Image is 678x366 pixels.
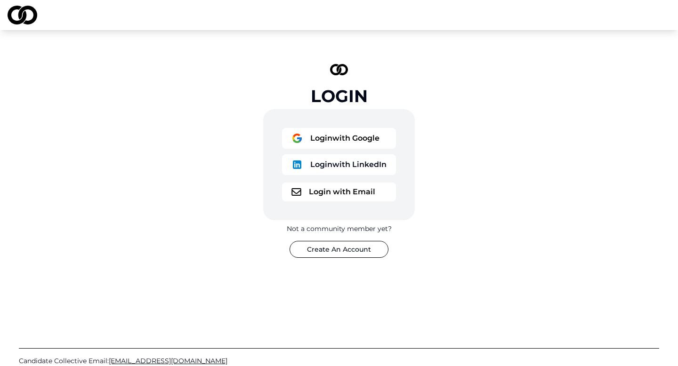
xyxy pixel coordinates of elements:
img: logo [291,188,301,196]
div: Not a community member yet? [287,224,392,233]
img: logo [291,159,303,170]
img: logo [8,6,37,24]
button: logoLoginwith LinkedIn [282,154,396,175]
img: logo [291,133,303,144]
span: [EMAIL_ADDRESS][DOMAIN_NAME] [109,357,227,365]
img: logo [330,64,348,75]
button: logoLoginwith Google [282,128,396,149]
div: Login [311,87,368,105]
button: logoLogin with Email [282,183,396,201]
button: Create An Account [290,241,388,258]
a: Candidate Collective Email:[EMAIL_ADDRESS][DOMAIN_NAME] [19,356,659,366]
